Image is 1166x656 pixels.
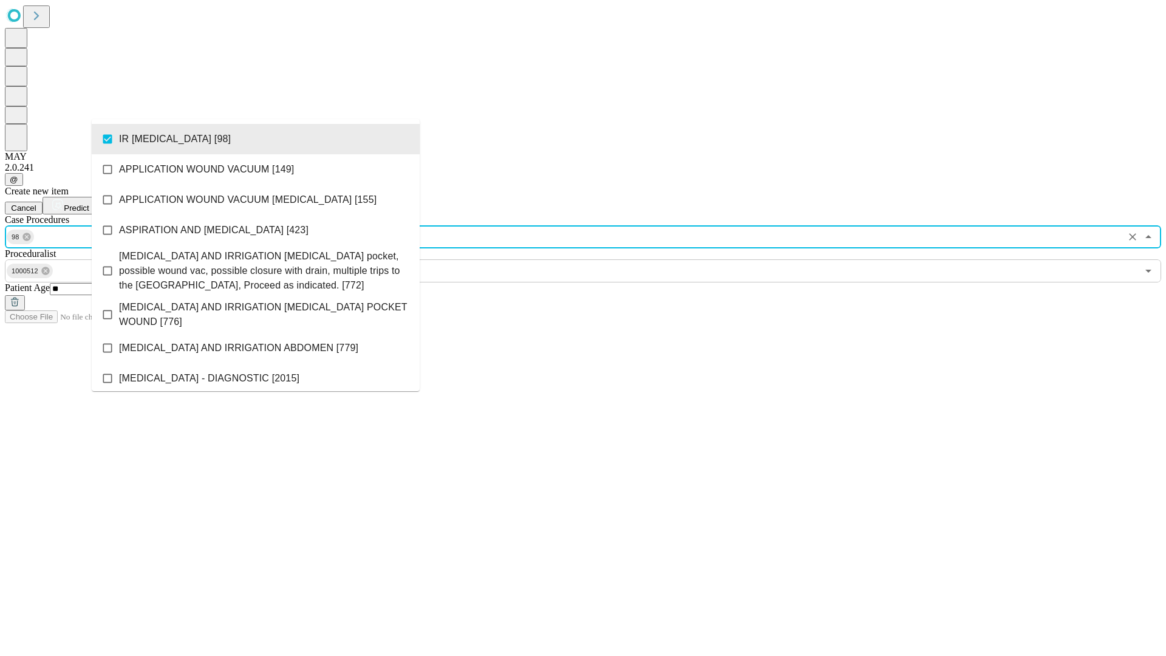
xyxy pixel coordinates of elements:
[1140,228,1157,245] button: Close
[5,248,56,259] span: Proceduralist
[10,175,18,184] span: @
[119,132,231,146] span: IR [MEDICAL_DATA] [98]
[119,371,299,386] span: [MEDICAL_DATA] - DIAGNOSTIC [2015]
[119,341,358,355] span: [MEDICAL_DATA] AND IRRIGATION ABDOMEN [779]
[119,249,410,293] span: [MEDICAL_DATA] AND IRRIGATION [MEDICAL_DATA] pocket, possible wound vac, possible closure with dr...
[5,162,1161,173] div: 2.0.241
[5,202,43,214] button: Cancel
[64,203,89,213] span: Predict
[119,193,377,207] span: APPLICATION WOUND VACUUM [MEDICAL_DATA] [155]
[5,151,1161,162] div: MAY
[43,197,98,214] button: Predict
[119,300,410,329] span: [MEDICAL_DATA] AND IRRIGATION [MEDICAL_DATA] POCKET WOUND [776]
[5,173,23,186] button: @
[7,264,53,278] div: 1000512
[7,230,34,244] div: 98
[5,214,69,225] span: Scheduled Procedure
[5,186,69,196] span: Create new item
[119,223,309,237] span: ASPIRATION AND [MEDICAL_DATA] [423]
[119,162,294,177] span: APPLICATION WOUND VACUUM [149]
[5,282,50,293] span: Patient Age
[7,230,24,244] span: 98
[7,264,43,278] span: 1000512
[1124,228,1141,245] button: Clear
[11,203,36,213] span: Cancel
[1140,262,1157,279] button: Open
